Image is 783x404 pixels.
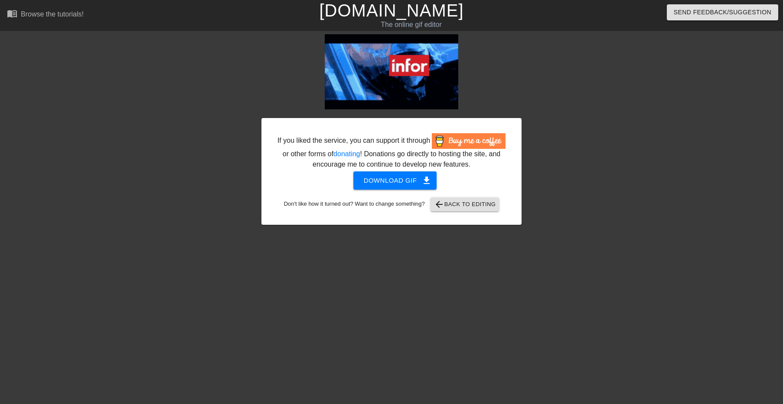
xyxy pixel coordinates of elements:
[7,8,84,22] a: Browse the tutorials!
[364,175,427,186] span: Download gif
[674,7,771,18] span: Send Feedback/Suggestion
[21,10,84,18] div: Browse the tutorials!
[7,8,17,19] span: menu_book
[319,1,463,20] a: [DOMAIN_NAME]
[277,133,506,170] div: If you liked the service, you can support it through or other forms of ! Donations go directly to...
[346,176,437,184] a: Download gif
[432,133,506,149] img: Buy Me A Coffee
[353,171,437,190] button: Download gif
[333,150,360,158] a: donating
[434,199,444,210] span: arrow_back
[275,197,508,211] div: Don't like how it turned out? Want to change something?
[421,175,432,186] span: get_app
[667,4,778,20] button: Send Feedback/Suggestion
[265,20,557,30] div: The online gif editor
[325,34,458,109] img: wG5RFirZ.gif
[431,197,499,211] button: Back to Editing
[434,199,496,210] span: Back to Editing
